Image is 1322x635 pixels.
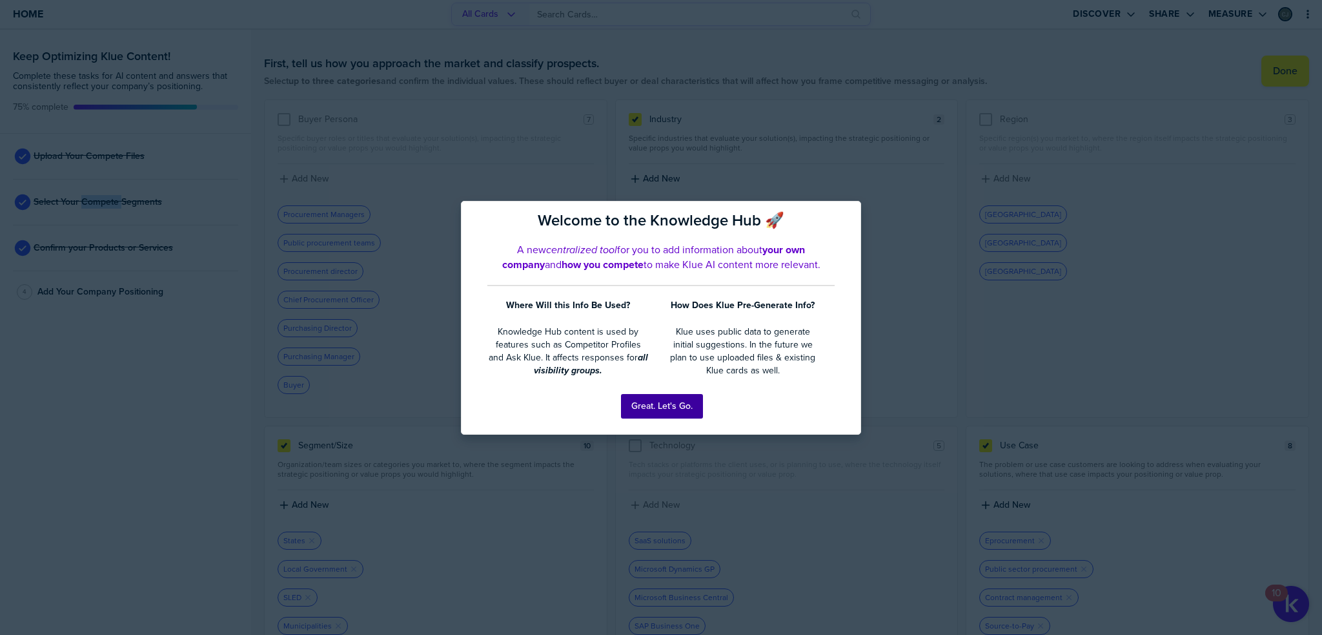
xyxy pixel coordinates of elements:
span: for you to add information about [617,242,762,257]
span: Knowledge Hub content is used by features such as Competitor Profiles and Ask Klue. It affects re... [489,325,644,364]
em: all visibility groups. [534,351,651,377]
button: Close [841,209,850,225]
p: Klue uses public data to generate initial suggestions. In the future we plan to use uploaded file... [665,326,820,378]
h2: Welcome to the Knowledge Hub 🚀 [487,211,835,230]
strong: Where Will this Info Be Used? [506,298,630,312]
em: centralized tool [546,242,617,257]
span: and [545,257,562,272]
strong: how you compete [562,257,644,272]
span: A new [517,242,546,257]
span: to make Klue AI content more relevant. [644,257,820,272]
button: Great. Let's Go. [621,394,703,419]
strong: your own company [502,242,808,272]
strong: How Does Klue Pre-Generate Info? [671,298,815,312]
